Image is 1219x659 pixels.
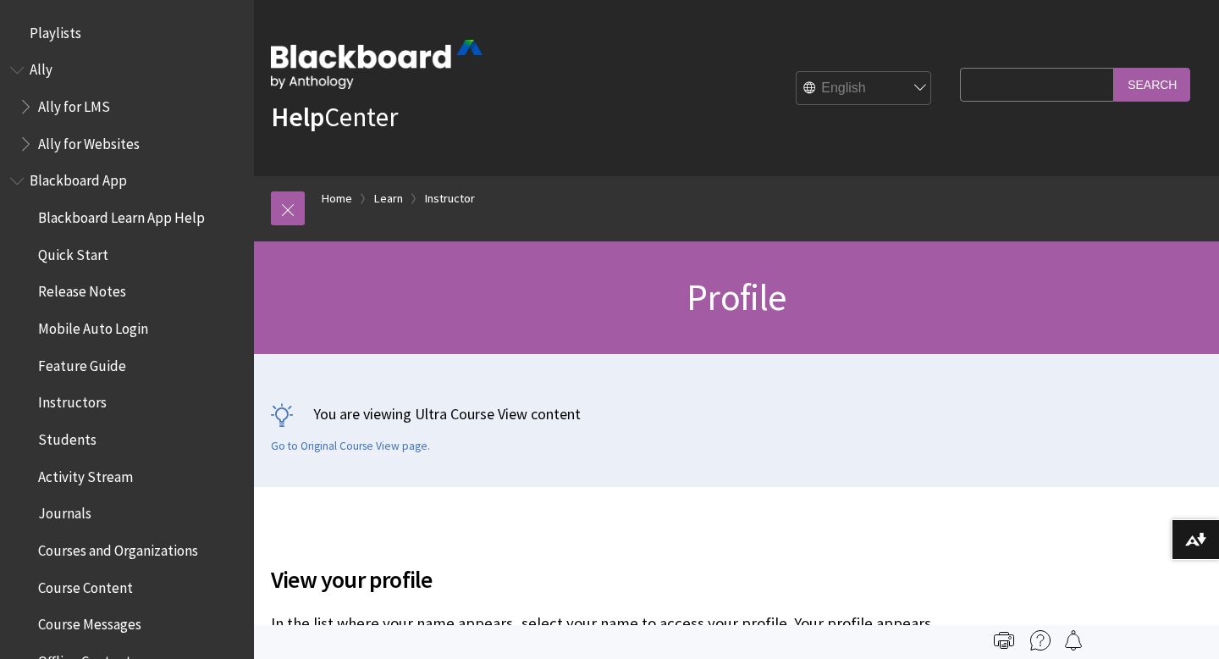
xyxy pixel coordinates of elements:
img: More help [1030,630,1051,651]
span: Playlists [30,19,81,42]
nav: Book outline for Playlists [10,19,244,47]
span: Activity Stream [38,462,133,485]
strong: Help [271,100,324,134]
input: Search [1114,68,1190,101]
nav: Book outline for Anthology Ally Help [10,56,244,158]
span: Courses and Organizations [38,536,198,559]
span: Blackboard Learn App Help [38,203,205,226]
span: Blackboard App [30,167,127,190]
a: Home [322,188,352,209]
a: Learn [374,188,403,209]
select: Site Language Selector [797,72,932,106]
span: Ally for LMS [38,92,110,115]
span: Course Content [38,573,133,596]
span: Profile [687,274,786,320]
p: You are viewing Ultra Course View content [271,403,1202,424]
span: Instructors [38,389,107,412]
span: Quick Start [38,241,108,263]
span: Ally for Websites [38,130,140,152]
a: Instructor [425,188,475,209]
img: Follow this page [1063,630,1084,651]
a: Go to Original Course View page. [271,439,430,454]
img: Print [994,630,1014,651]
span: Ally [30,56,52,79]
img: Blackboard by Anthology [271,40,483,89]
span: Mobile Auto Login [38,314,148,337]
span: Students [38,425,97,448]
span: View your profile [271,562,951,597]
span: Journals [38,500,91,523]
span: Feature Guide [38,352,126,374]
a: HelpCenter [271,100,398,134]
span: Course Messages [38,611,141,634]
span: Release Notes [38,278,126,301]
